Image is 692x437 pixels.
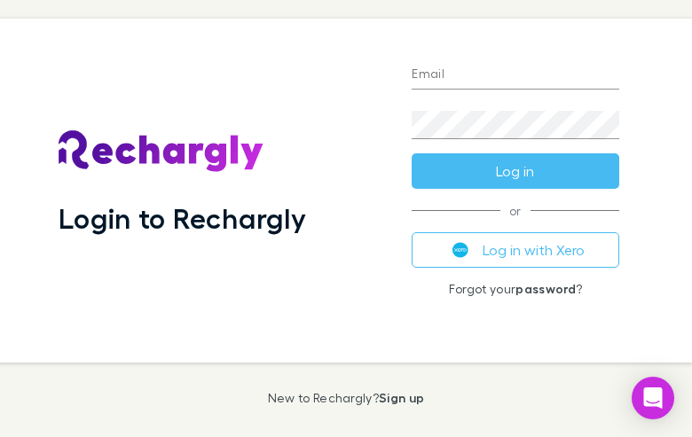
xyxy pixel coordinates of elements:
[59,130,264,173] img: Rechargly's Logo
[452,242,468,258] img: Xero's logo
[379,390,424,405] a: Sign up
[268,391,425,405] p: New to Rechargly?
[412,153,618,189] button: Log in
[515,281,576,296] a: password
[632,377,674,419] div: Open Intercom Messenger
[412,282,618,296] p: Forgot your ?
[412,232,618,268] button: Log in with Xero
[412,210,618,211] span: or
[59,201,306,235] h1: Login to Rechargly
